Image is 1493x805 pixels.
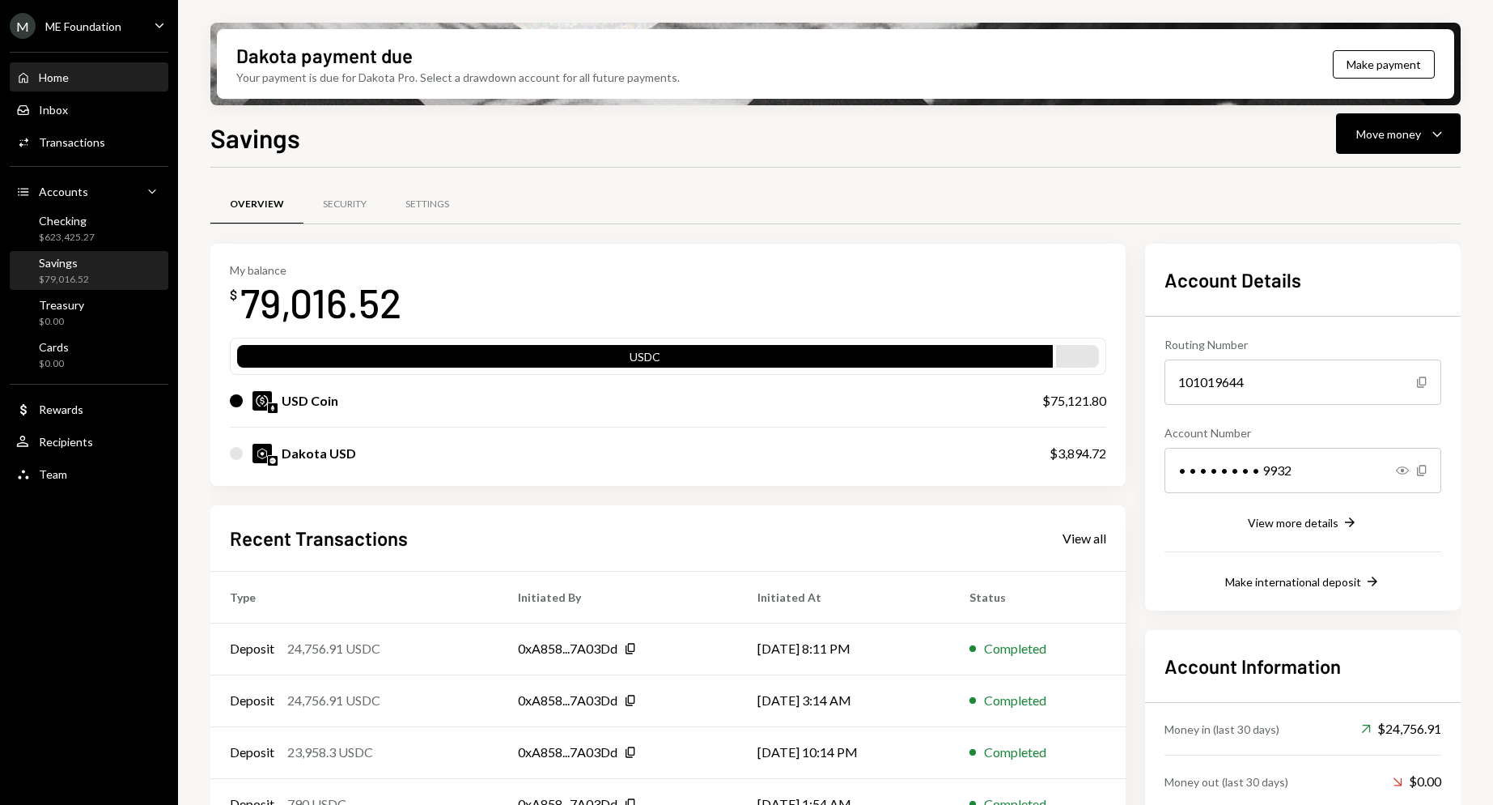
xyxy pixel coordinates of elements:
a: Accounts [10,177,168,206]
div: $ [230,287,237,303]
div: $79,016.52 [39,273,89,287]
td: [DATE] 10:14 PM [738,726,949,778]
img: USDC [252,391,272,411]
h1: Savings [210,121,300,154]
div: • • • • • • • • 9932 [1164,448,1441,493]
th: Initiated At [738,571,949,623]
td: [DATE] 3:14 AM [738,675,949,726]
div: Move money [1356,126,1421,143]
div: Dakota USD [282,444,356,463]
h2: Account Information [1164,653,1441,679]
div: 0xA858...7A03Dd [518,639,617,658]
a: Security [303,184,386,225]
div: $623,425.27 [39,231,95,245]
div: Money out (last 30 days) [1164,773,1288,790]
div: Completed [984,743,1046,762]
div: Cards [39,340,69,354]
div: Completed [984,639,1046,658]
div: 24,756.91 USDC [287,691,380,710]
div: Account Number [1164,424,1441,441]
button: Make payment [1333,50,1435,79]
a: Team [10,459,168,488]
div: Treasury [39,298,84,312]
a: Home [10,62,168,92]
button: Move money [1336,113,1461,154]
div: View all [1062,530,1106,547]
div: Dakota payment due [236,42,413,69]
h2: Recent Transactions [230,525,408,552]
a: Rewards [10,394,168,424]
div: M [10,13,36,39]
div: Deposit [230,743,274,762]
div: Accounts [39,185,88,198]
a: Inbox [10,95,168,124]
div: $3,894.72 [1050,444,1106,463]
a: View all [1062,529,1106,547]
button: View more details [1248,514,1358,532]
div: View more details [1248,516,1338,530]
div: Security [323,198,367,211]
div: ME Foundation [45,19,121,33]
a: Treasury$0.00 [10,293,168,332]
a: Overview [210,184,303,225]
a: Savings$79,016.52 [10,251,168,290]
a: Settings [386,184,469,225]
div: 0xA858...7A03Dd [518,743,617,762]
div: Your payment is due for Dakota Pro. Select a drawdown account for all future payments. [236,69,680,86]
div: 0xA858...7A03Dd [518,691,617,710]
div: Transactions [39,135,105,149]
div: 79,016.52 [240,277,401,328]
div: Rewards [39,402,83,416]
th: Type [210,571,498,623]
div: Inbox [39,103,68,117]
div: Deposit [230,639,274,658]
th: Status [950,571,1126,623]
div: $0.00 [39,357,69,371]
div: Routing Number [1164,336,1441,353]
th: Initiated By [498,571,738,623]
div: Home [39,70,69,84]
div: 24,756.91 USDC [287,639,380,658]
a: Transactions [10,127,168,156]
div: Savings [39,256,89,270]
img: DKUSD [252,444,272,463]
div: Settings [405,198,449,211]
div: Checking [39,214,95,228]
h2: Account Details [1164,266,1441,293]
div: My balance [230,263,401,277]
div: 23,958.3 USDC [287,743,373,762]
div: $75,121.80 [1042,391,1106,411]
img: base-mainnet [268,456,278,466]
a: Cards$0.00 [10,335,168,374]
img: ethereum-mainnet [268,403,278,413]
div: Deposit [230,691,274,710]
div: Recipients [39,435,93,449]
div: USD Coin [282,391,338,411]
div: 101019644 [1164,360,1441,405]
div: Money in (last 30 days) [1164,721,1279,738]
div: Team [39,467,67,481]
button: Make international deposit [1225,573,1381,591]
div: $0.00 [1393,772,1441,791]
div: $24,756.91 [1361,719,1441,739]
div: USDC [237,348,1053,371]
div: $0.00 [39,315,84,329]
a: Recipients [10,427,168,456]
div: Completed [984,691,1046,710]
a: Checking$623,425.27 [10,209,168,248]
div: Make international deposit [1225,575,1361,589]
div: Overview [230,198,284,211]
td: [DATE] 8:11 PM [738,623,949,675]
